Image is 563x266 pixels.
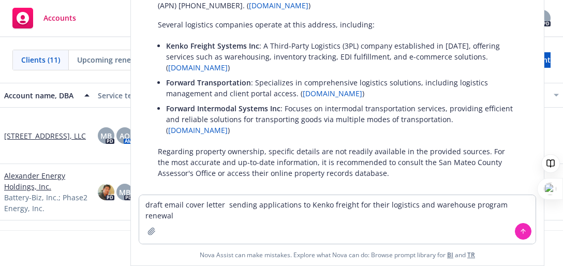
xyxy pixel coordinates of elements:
div: Service team [98,90,183,101]
img: photo [98,184,114,200]
p: : Focuses on intermodal transportation services, providing efficient and reliable solutions for t... [166,103,517,136]
a: TR [467,250,475,259]
p: Several logistics companies operate at this address, including: [158,19,517,30]
a: Accounts [8,4,80,33]
a: [DOMAIN_NAME] [168,63,228,72]
p: : A Third-Party Logistics (3PL) company established in [DATE], offering services such as warehous... [166,40,517,73]
span: Nova Assist can make mistakes. Explore what Nova can do: Browse prompt library for and [135,244,540,265]
span: Upcoming renewals (5) [77,54,157,65]
span: Accounts [43,14,76,22]
textarea: draft email cover letter sending applications to Kenko freight for their logistics and warehouse ... [139,195,536,244]
span: Forward Intermodal Systems Inc [166,104,280,113]
p: : Specializes in comprehensive logistics solutions, including logistics management and client por... [166,77,517,99]
a: [DOMAIN_NAME] [168,125,228,135]
a: [STREET_ADDRESS], LLC [4,130,86,141]
div: Account name, DBA [4,90,78,101]
span: AO [120,130,130,141]
span: Battery-Biz, Inc.; Phase2 Energy, Inc. [4,192,90,214]
span: MB [119,187,130,198]
span: Clients (11) [21,54,60,65]
a: [DOMAIN_NAME] [249,1,308,10]
a: [DOMAIN_NAME] [303,88,362,98]
button: Service team [94,83,187,108]
span: MB [100,130,112,141]
a: Alexander Energy Holdings, Inc. [4,170,90,192]
p: Regarding property ownership, specific details are not readily available in the provided sources.... [158,146,517,179]
span: Forward Transportation [166,78,251,87]
span: Kenko Freight Systems Inc [166,41,259,51]
a: BI [447,250,453,259]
